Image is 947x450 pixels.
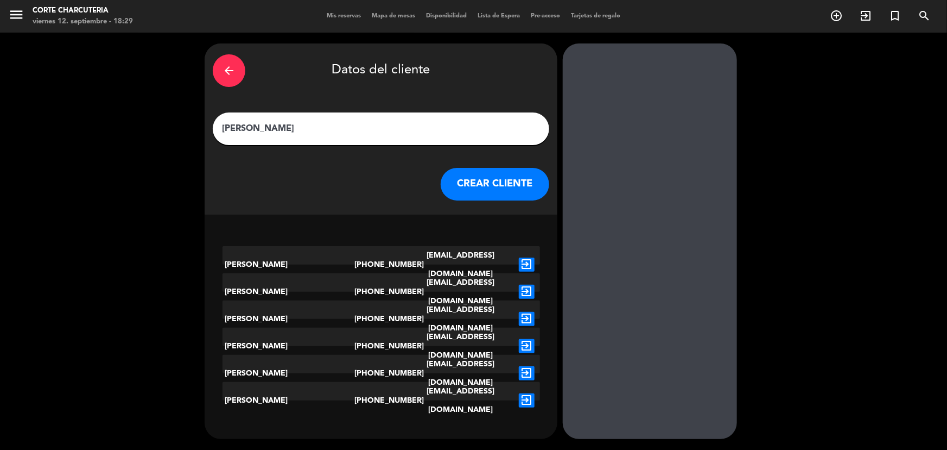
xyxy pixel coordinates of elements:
[223,382,355,419] div: [PERSON_NAME]
[8,7,24,23] i: menu
[472,13,525,19] span: Lista de Espera
[213,52,549,90] div: Datos del cliente
[223,301,355,337] div: [PERSON_NAME]
[519,258,535,272] i: exit_to_app
[354,273,408,310] div: [PHONE_NUMBER]
[223,328,355,365] div: [PERSON_NAME]
[441,168,549,201] button: CREAR CLIENTE
[519,366,535,380] i: exit_to_app
[354,246,408,283] div: [PHONE_NUMBER]
[354,382,408,419] div: [PHONE_NUMBER]
[830,9,843,22] i: add_circle_outline
[408,355,513,392] div: [EMAIL_ADDRESS][DOMAIN_NAME]
[33,5,133,16] div: Corte Charcuteria
[408,273,513,310] div: [EMAIL_ADDRESS][DOMAIN_NAME]
[519,393,535,408] i: exit_to_app
[408,246,513,283] div: [EMAIL_ADDRESS][DOMAIN_NAME]
[221,121,541,136] input: Escriba nombre, correo electrónico o número de teléfono...
[321,13,366,19] span: Mis reservas
[408,301,513,337] div: [EMAIL_ADDRESS][DOMAIN_NAME]
[8,7,24,27] button: menu
[519,285,535,299] i: exit_to_app
[519,312,535,326] i: exit_to_app
[33,16,133,27] div: viernes 12. septiembre - 18:29
[565,13,626,19] span: Tarjetas de regalo
[859,9,872,22] i: exit_to_app
[918,9,931,22] i: search
[408,382,513,419] div: [EMAIL_ADDRESS][DOMAIN_NAME]
[354,355,408,392] div: [PHONE_NUMBER]
[408,328,513,365] div: [EMAIL_ADDRESS][DOMAIN_NAME]
[354,301,408,337] div: [PHONE_NUMBER]
[223,246,355,283] div: [PERSON_NAME]
[223,273,355,310] div: [PERSON_NAME]
[223,64,236,77] i: arrow_back
[888,9,901,22] i: turned_in_not
[366,13,421,19] span: Mapa de mesas
[519,339,535,353] i: exit_to_app
[421,13,472,19] span: Disponibilidad
[354,328,408,365] div: [PHONE_NUMBER]
[525,13,565,19] span: Pre-acceso
[223,355,355,392] div: [PERSON_NAME]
